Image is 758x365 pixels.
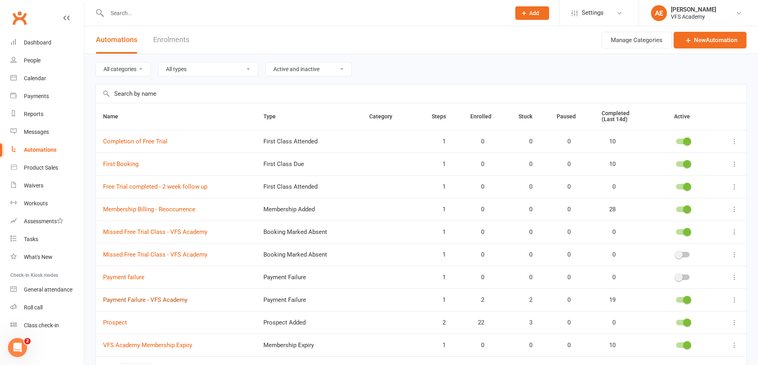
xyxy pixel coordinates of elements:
div: General attendance [24,286,72,293]
span: 0 [557,138,571,145]
a: NewAutomation [674,32,746,48]
span: 2 [432,319,446,326]
span: 0 [557,183,571,190]
a: Messages [10,123,84,141]
span: 1 [432,206,446,213]
td: Payment Failure [256,266,362,288]
th: Type [256,103,362,130]
span: 0 [602,319,616,326]
span: 0 [557,229,571,236]
span: 0 [602,274,616,281]
span: 10 [602,342,616,349]
button: Active [667,112,699,121]
span: 0 [518,229,532,236]
span: 10 [602,161,616,168]
a: Free Trial completed - 2 week follow up [103,183,207,190]
button: Name [103,112,127,121]
a: Payments [10,87,84,105]
a: VFS Academy Membership Expiry [103,342,192,349]
span: 0 [602,183,616,190]
button: Category [369,112,401,121]
input: Search by name [96,85,746,103]
span: 0 [518,342,532,349]
a: Missed Free Trial Class - VFS Academy [103,251,207,258]
div: Workouts [24,200,48,207]
th: Stuck [511,103,550,130]
span: 0 [518,251,532,258]
span: Add [529,10,539,16]
span: 0 [518,138,532,145]
span: 0 [518,183,532,190]
span: 3 [518,319,532,326]
a: Membership Billing - Reoccurrence [103,206,195,213]
td: Booking Marked Absent [256,243,362,266]
div: Tasks [24,236,38,242]
span: Category [369,113,401,120]
span: 19 [602,297,616,303]
a: Dashboard [10,34,84,52]
span: 1 [432,183,446,190]
button: Automations [96,26,137,54]
span: 1 [432,229,446,236]
div: AE [651,5,667,21]
a: First Booking [103,160,138,168]
td: First Class Attended [256,175,362,198]
span: 2 [518,297,532,303]
a: What's New [10,248,84,266]
td: Prospect Added [256,311,362,334]
span: 0 [557,251,571,258]
iframe: Intercom live chat [8,338,27,357]
span: 1 [432,297,446,303]
a: Product Sales [10,159,84,177]
div: VFS Academy [671,13,716,20]
span: 22 [470,319,484,326]
span: Name [103,113,127,120]
a: Prospect [103,319,127,326]
span: 0 [557,319,571,326]
span: 0 [518,161,532,168]
div: Product Sales [24,164,58,171]
span: 1 [432,342,446,349]
div: [PERSON_NAME] [671,6,716,13]
span: 2 [470,297,484,303]
span: 0 [470,183,484,190]
span: Completed (Last 14d) [602,110,629,122]
span: 0 [557,206,571,213]
div: People [24,57,41,64]
a: Completion of Free Trial [103,138,168,145]
div: Roll call [24,304,43,311]
a: Automations [10,141,84,159]
a: Roll call [10,299,84,317]
span: 0 [557,161,571,168]
div: Reports [24,111,43,117]
td: Payment Failure [256,288,362,311]
span: Settings [582,4,604,22]
a: Missed Free Trial Class - VFS Academy [103,228,207,236]
div: Automations [24,147,57,153]
span: 0 [470,138,484,145]
a: Workouts [10,195,84,212]
td: First Class Attended [256,130,362,153]
span: Active [674,113,690,120]
span: 0 [518,274,532,281]
div: What's New [24,254,53,260]
a: Reports [10,105,84,123]
div: Payments [24,93,49,99]
span: 0 [518,206,532,213]
td: First Class Due [256,153,362,175]
a: People [10,52,84,70]
span: 0 [557,342,571,349]
td: Membership Added [256,198,362,220]
th: Paused [550,103,595,130]
input: Search... [105,8,505,19]
a: Payment Failure - VFS Academy [103,296,187,303]
a: General attendance kiosk mode [10,281,84,299]
div: Class check-in [24,322,59,328]
a: Waivers [10,177,84,195]
span: 0 [470,274,484,281]
span: 1 [432,138,446,145]
span: 0 [470,229,484,236]
span: 1 [432,251,446,258]
a: Clubworx [10,8,29,28]
span: 0 [470,251,484,258]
